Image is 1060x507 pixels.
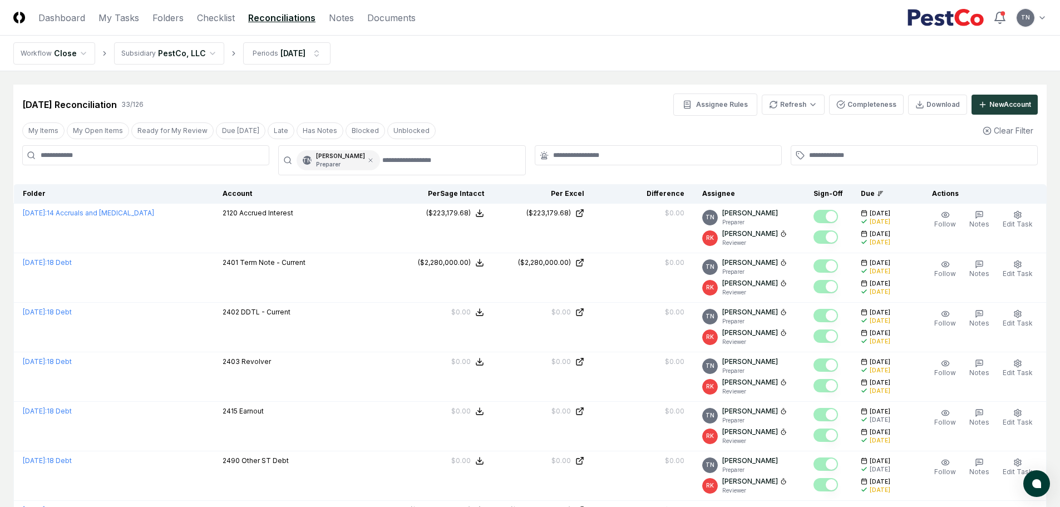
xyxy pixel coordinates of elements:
p: Reviewer [722,239,787,247]
div: $0.00 [451,307,471,317]
span: [DATE] : [23,209,47,217]
button: Mark complete [814,408,838,421]
button: Blocked [346,122,385,139]
th: Per Excel [493,184,593,204]
div: [DATE] [870,486,890,494]
span: [DATE] [870,478,890,486]
span: TN [706,312,714,321]
div: [DATE] [870,465,890,474]
button: Mark complete [814,230,838,244]
a: My Tasks [98,11,139,24]
span: TN [706,411,714,420]
span: [DATE] [870,457,890,465]
div: ($223,179.68) [426,208,471,218]
span: Follow [934,319,956,327]
a: [DATE]:18 Debt [23,308,72,316]
div: Account [223,189,384,199]
span: [DATE] : [23,258,47,267]
span: Other ST Debt [241,456,289,465]
p: [PERSON_NAME] [722,258,778,268]
span: 2415 [223,407,238,415]
button: $0.00 [451,307,484,317]
p: [PERSON_NAME] [722,377,778,387]
nav: breadcrumb [13,42,331,65]
span: [DATE] [870,279,890,288]
button: My Items [22,122,65,139]
button: Edit Task [1000,456,1035,479]
th: Sign-Off [805,184,852,204]
p: Preparer [722,367,778,375]
th: Assignee [693,184,805,204]
span: Edit Task [1003,269,1033,278]
div: Due [861,189,905,199]
span: [DATE] [870,209,890,218]
span: Notes [969,467,989,476]
a: Folders [152,11,184,24]
span: Follow [934,418,956,426]
a: ($223,179.68) [502,208,584,218]
span: Edit Task [1003,467,1033,476]
div: $0.00 [551,456,571,466]
a: [DATE]:18 Debt [23,357,72,366]
button: Mark complete [814,429,838,442]
div: ($2,280,000.00) [518,258,571,268]
a: $0.00 [502,357,584,367]
span: 2403 [223,357,240,366]
button: Mark complete [814,259,838,273]
span: [DATE] [870,378,890,387]
span: Edit Task [1003,418,1033,426]
button: $0.00 [451,456,484,466]
div: Workflow [21,48,52,58]
span: [DATE] [870,358,890,366]
span: [DATE] [870,259,890,267]
button: Follow [932,307,958,331]
th: Difference [593,184,693,204]
p: Preparer [722,416,787,425]
div: ($2,280,000.00) [418,258,471,268]
span: Revolver [241,357,271,366]
img: PestCo logo [907,9,984,27]
button: Edit Task [1000,258,1035,281]
span: RK [706,382,714,391]
span: 2401 [223,258,238,267]
button: Clear Filter [978,120,1038,141]
div: $0.00 [665,357,684,367]
div: Periods [253,48,278,58]
div: [DATE] [870,267,890,275]
span: [DATE] [870,407,890,416]
div: [DATE] [870,288,890,296]
div: [DATE] [870,387,890,395]
button: Notes [967,406,992,430]
span: RK [706,234,714,242]
p: Reviewer [722,387,787,396]
button: $0.00 [451,406,484,416]
p: Reviewer [722,338,787,346]
button: Mark complete [814,309,838,322]
button: Refresh [762,95,825,115]
button: Follow [932,208,958,232]
button: Follow [932,258,958,281]
span: Follow [934,467,956,476]
button: Notes [967,456,992,479]
div: 33 / 126 [121,100,144,110]
button: Assignee Rules [673,93,757,116]
span: Notes [969,269,989,278]
button: Edit Task [1000,208,1035,232]
button: Periods[DATE] [243,42,331,65]
a: $0.00 [502,307,584,317]
span: Follow [934,220,956,228]
a: $0.00 [502,456,584,466]
span: Earnout [239,407,264,415]
button: Follow [932,357,958,380]
button: $0.00 [451,357,484,367]
button: My Open Items [67,122,129,139]
button: Due Today [216,122,265,139]
div: [DATE] [870,416,890,424]
span: [DATE] [870,230,890,238]
span: 2402 [223,308,239,316]
p: [PERSON_NAME] [722,456,778,466]
div: Actions [923,189,1038,199]
div: [PERSON_NAME] [316,152,365,169]
p: [PERSON_NAME] [722,357,778,367]
th: Folder [14,184,214,204]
